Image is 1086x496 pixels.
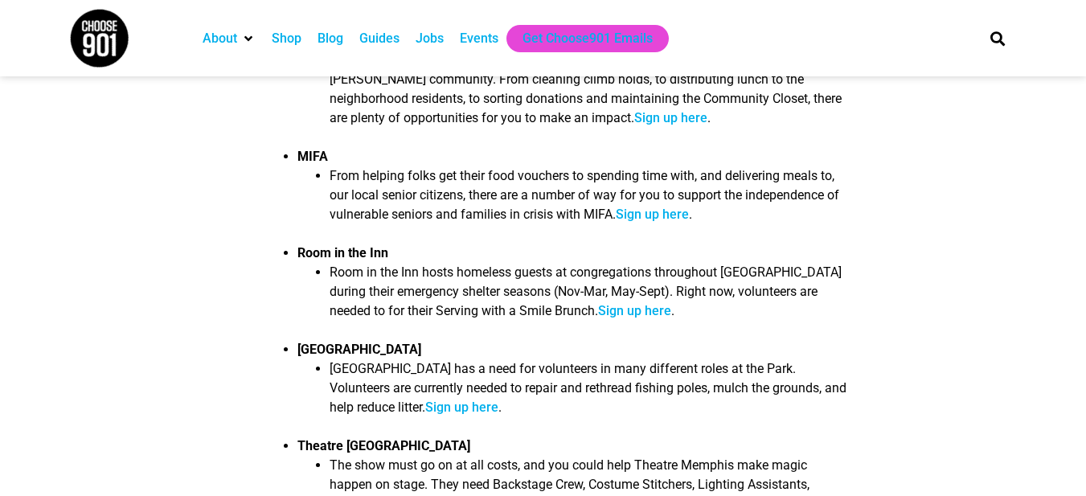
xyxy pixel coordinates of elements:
div: Search [984,25,1010,51]
a: Guides [359,29,400,48]
a: Jobs [416,29,444,48]
a: Sign up here [425,400,498,415]
a: Events [460,29,498,48]
li: From helping folks get their food vouchers to spending time with, and delivering meals to, our lo... [330,166,853,234]
nav: Main nav [195,25,963,52]
a: Sign up here [616,207,689,222]
strong: Room in the Inn [297,245,388,260]
a: Sign up here [598,303,671,318]
a: Get Choose901 Emails [523,29,653,48]
li: Memphis Rox is a local family institution that uses rock climbing as a means to [PERSON_NAME] com... [330,51,853,137]
strong: Theatre [GEOGRAPHIC_DATA] [297,438,470,453]
a: Shop [272,29,301,48]
li: Room in the Inn hosts homeless guests at congregations throughout [GEOGRAPHIC_DATA] during their ... [330,263,853,330]
strong: MIFA [297,149,328,164]
a: Blog [318,29,343,48]
div: About [195,25,264,52]
a: About [203,29,237,48]
a: Sign up here [634,110,707,125]
strong: [GEOGRAPHIC_DATA] [297,342,421,357]
li: [GEOGRAPHIC_DATA] has a need for volunteers in many different roles at the Park. Volunteers are c... [330,359,853,427]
